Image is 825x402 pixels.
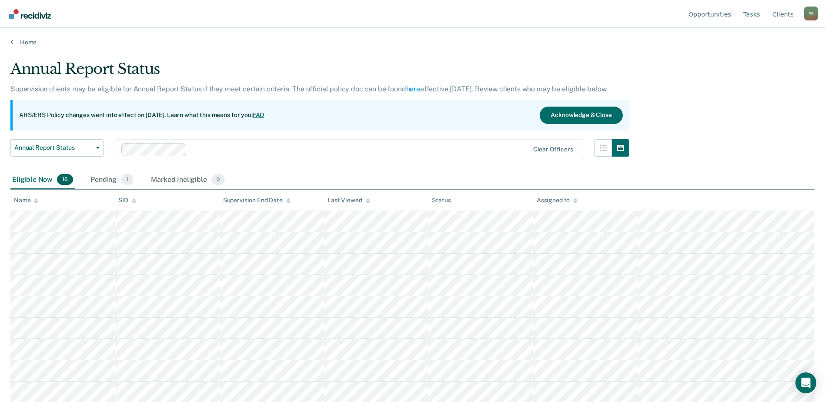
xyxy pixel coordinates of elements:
div: Annual Report Status [10,60,629,85]
a: here [406,85,420,93]
span: 0 [211,174,225,185]
a: FAQ [253,111,265,118]
button: Profile dropdown button [804,7,818,20]
button: Annual Report Status [10,139,104,157]
div: Supervision End Date [223,197,291,204]
div: Status [432,197,451,204]
div: Assigned to [537,197,578,204]
div: Open Intercom Messenger [795,372,816,393]
div: Last Viewed [327,197,370,204]
a: Home [10,38,815,46]
span: Annual Report Status [14,144,93,151]
div: Name [14,197,38,204]
p: ARS/ERS Policy changes went into effect on [DATE]. Learn what this means for you: [19,111,264,120]
div: SID [118,197,136,204]
div: Marked Ineligible0 [149,171,227,190]
span: 16 [57,174,73,185]
div: Eligible Now16 [10,171,75,190]
p: Supervision clients may be eligible for Annual Report Status if they meet certain criteria. The o... [10,85,608,93]
div: F A [804,7,818,20]
img: Recidiviz [9,9,51,19]
div: Pending1 [89,171,135,190]
button: Acknowledge & Close [540,107,622,124]
span: 1 [121,174,134,185]
div: Clear officers [533,146,573,153]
